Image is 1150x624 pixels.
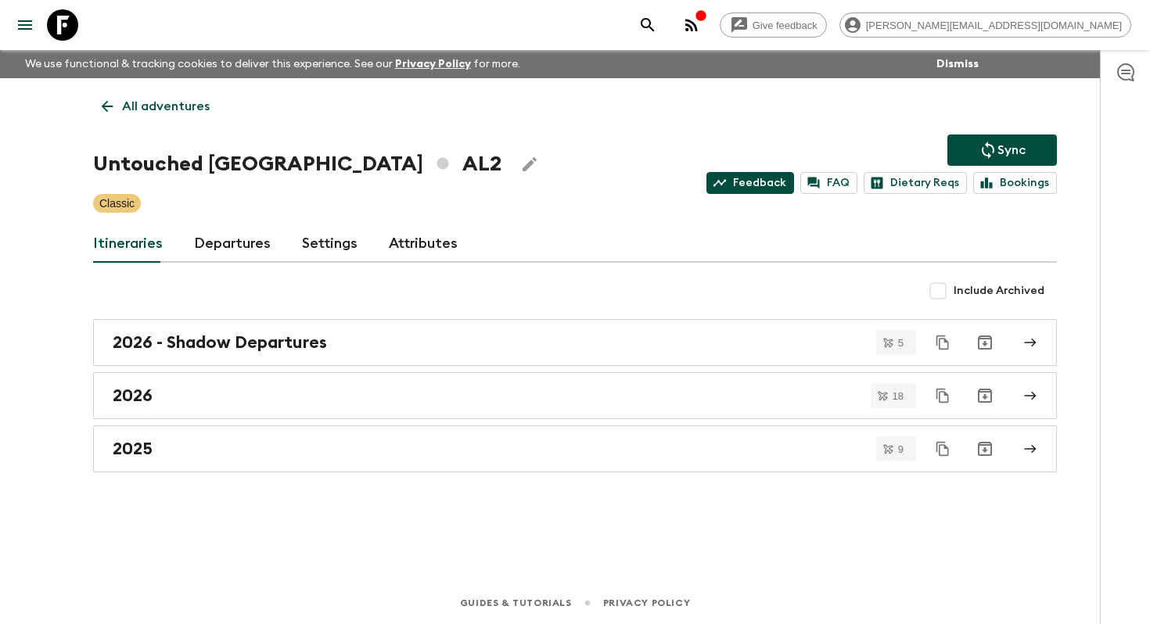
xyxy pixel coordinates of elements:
p: Classic [99,195,135,211]
button: Archive [969,380,1001,411]
button: Edit Adventure Title [514,149,545,180]
h2: 2026 [113,386,153,406]
a: Attributes [389,225,458,263]
button: Duplicate [929,328,957,357]
button: search adventures [632,9,663,41]
a: Privacy Policy [395,59,471,70]
span: [PERSON_NAME][EMAIL_ADDRESS][DOMAIN_NAME] [857,20,1130,31]
button: Sync adventure departures to the booking engine [947,134,1057,166]
a: 2025 [93,425,1057,472]
a: Departures [194,225,271,263]
a: FAQ [800,172,857,194]
a: 2026 [93,372,1057,419]
a: 2026 - Shadow Departures [93,319,1057,366]
span: 18 [883,391,913,401]
h2: 2025 [113,439,153,459]
button: Archive [969,433,1001,464]
p: We use functional & tracking cookies to deliver this experience. See our for more. [19,50,526,78]
button: Duplicate [929,435,957,463]
button: Archive [969,327,1001,358]
button: Duplicate [929,382,957,410]
a: Privacy Policy [603,594,690,611]
a: Feedback [706,172,794,194]
a: Dietary Reqs [864,172,967,194]
h1: Untouched [GEOGRAPHIC_DATA] AL2 [93,149,501,180]
button: Dismiss [933,53,983,75]
div: [PERSON_NAME][EMAIL_ADDRESS][DOMAIN_NAME] [839,13,1131,38]
a: Itineraries [93,225,163,263]
button: menu [9,9,41,41]
h2: 2026 - Shadow Departures [113,332,327,353]
a: Settings [302,225,358,263]
span: Include Archived [954,283,1044,299]
a: All adventures [93,91,218,122]
span: Give feedback [744,20,826,31]
p: All adventures [122,97,210,116]
a: Give feedback [720,13,827,38]
span: 5 [889,338,913,348]
span: 9 [889,444,913,454]
a: Guides & Tutorials [460,594,572,611]
a: Bookings [973,172,1057,194]
p: Sync [997,141,1026,160]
